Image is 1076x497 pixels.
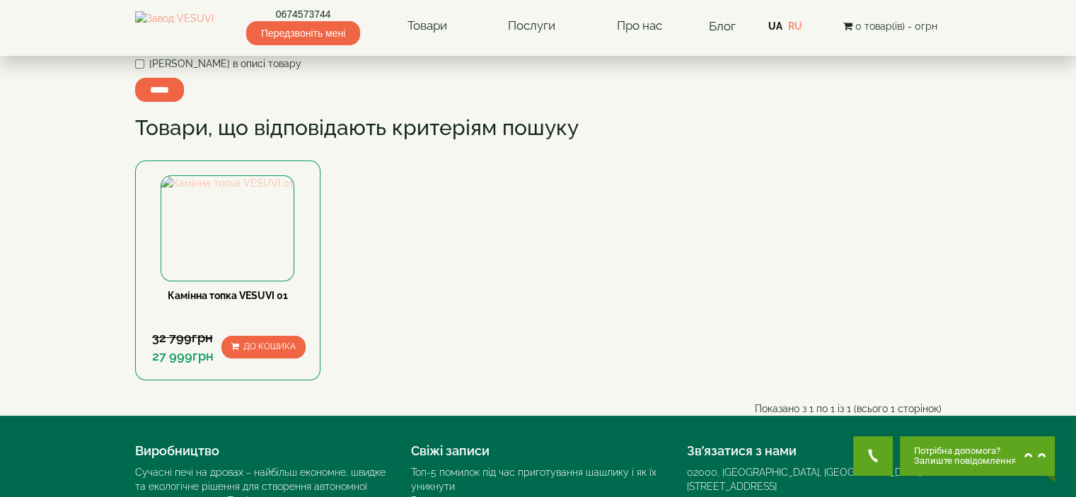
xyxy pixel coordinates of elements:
div: 02000, [GEOGRAPHIC_DATA], [GEOGRAPHIC_DATA]. [STREET_ADDRESS] [687,465,942,493]
a: Камінна топка VESUVI 01 [168,290,288,301]
a: RU [788,21,802,32]
h2: Товари, що відповідають критеріям пошуку [135,116,942,139]
div: Показано з 1 по 1 із 1 (всього 1 сторінок) [538,402,952,416]
span: Залиште повідомлення [914,456,1017,466]
div: 27 999грн [150,347,216,366]
img: Камінна топка VESUVI 01 [161,176,294,190]
h4: Виробництво [135,444,390,458]
img: Завод VESUVI [135,11,214,41]
span: Потрібна допомога? [914,446,1017,456]
div: 32 799грн [150,329,216,347]
h4: Свіжі записи [411,444,666,458]
a: Послуги [494,10,569,42]
a: 0674573744 [246,7,360,21]
span: Передзвоніть мені [246,21,360,45]
button: До кошика [221,336,306,358]
label: [PERSON_NAME] в описі товару [135,57,301,71]
h4: Зв’язатися з нами [687,444,942,458]
input: [PERSON_NAME] в описі товару [135,59,144,69]
a: UA [768,21,782,32]
span: 0 товар(ів) - 0грн [855,21,937,32]
a: Про нас [602,10,676,42]
a: Товари [393,10,461,42]
button: 0 товар(ів) - 0грн [838,18,941,34]
a: Топ-5 помилок під час приготування шашлику і як їх уникнути [411,467,656,492]
span: До кошика [243,341,296,351]
button: Chat button [900,436,1055,476]
button: Get Call button [853,436,893,476]
a: Блог [709,19,736,33]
